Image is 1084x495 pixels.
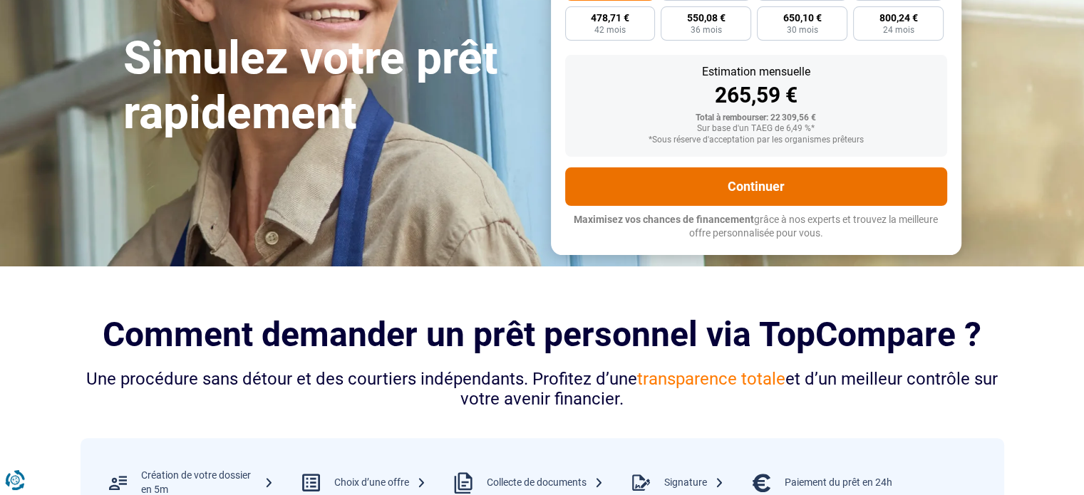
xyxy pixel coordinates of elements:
[487,476,604,490] div: Collecte de documents
[577,85,936,106] div: 265,59 €
[883,26,914,34] span: 24 mois
[334,476,426,490] div: Choix d’une offre
[577,66,936,78] div: Estimation mensuelle
[691,26,722,34] span: 36 mois
[565,213,947,241] p: grâce à nos experts et trouvez la meilleure offre personnalisée pour vous.
[577,113,936,123] div: Total à rembourser: 22 309,56 €
[81,369,1004,410] div: Une procédure sans détour et des courtiers indépendants. Profitez d’une et d’un meilleur contrôle...
[591,13,629,23] span: 478,71 €
[577,135,936,145] div: *Sous réserve d'acceptation par les organismes prêteurs
[594,26,626,34] span: 42 mois
[574,214,754,225] span: Maximisez vos chances de financement
[687,13,726,23] span: 550,08 €
[81,315,1004,354] h2: Comment demander un prêt personnel via TopCompare ?
[565,167,947,206] button: Continuer
[664,476,724,490] div: Signature
[787,26,818,34] span: 30 mois
[577,124,936,134] div: Sur base d'un TAEG de 6,49 %*
[785,476,892,490] div: Paiement du prêt en 24h
[123,31,534,141] h1: Simulez votre prêt rapidement
[783,13,822,23] span: 650,10 €
[879,13,918,23] span: 800,24 €
[637,369,785,389] span: transparence totale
